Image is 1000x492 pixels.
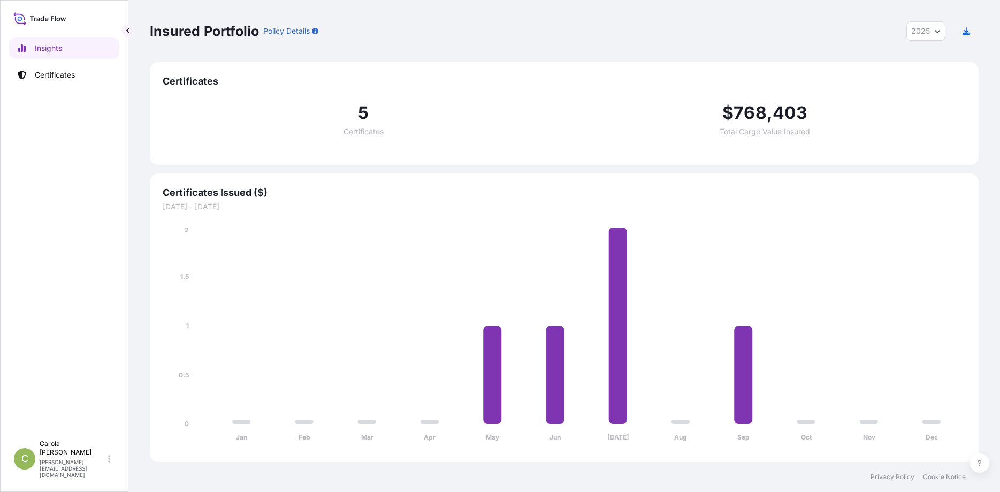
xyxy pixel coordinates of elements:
tspan: May [486,433,500,441]
span: Certificates [343,128,384,135]
p: Policy Details [263,26,310,36]
span: , [767,104,773,122]
tspan: Jan [236,433,247,441]
tspan: 0 [185,420,189,428]
tspan: [DATE] [607,433,629,441]
p: Insured Portfolio [150,22,259,40]
tspan: 2 [185,226,189,234]
a: Certificates [9,64,119,86]
tspan: 1 [186,322,189,330]
button: Year Selector [906,21,945,41]
span: Total Cargo Value Insured [720,128,810,135]
tspan: 0.5 [179,371,189,379]
span: 5 [358,104,369,122]
span: C [21,453,28,464]
tspan: Dec [926,433,938,441]
span: [DATE] - [DATE] [163,201,966,212]
p: [PERSON_NAME][EMAIL_ADDRESS][DOMAIN_NAME] [40,459,106,478]
tspan: Sep [737,433,750,441]
span: 768 [734,104,767,122]
p: Certificates [35,70,75,80]
span: Certificates Issued ($) [163,186,966,199]
tspan: Jun [549,433,561,441]
span: $ [722,104,734,122]
tspan: Mar [361,433,373,441]
tspan: Nov [863,433,876,441]
a: Cookie Notice [923,473,966,481]
p: Insights [35,43,62,54]
span: Certificates [163,75,966,88]
span: 2025 [911,26,930,36]
tspan: Apr [424,433,436,441]
tspan: Feb [299,433,310,441]
tspan: Aug [674,433,687,441]
tspan: 1.5 [180,273,189,281]
a: Insights [9,37,119,59]
span: 403 [773,104,808,122]
tspan: Oct [801,433,812,441]
p: Carola [PERSON_NAME] [40,440,106,457]
a: Privacy Policy [871,473,914,481]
